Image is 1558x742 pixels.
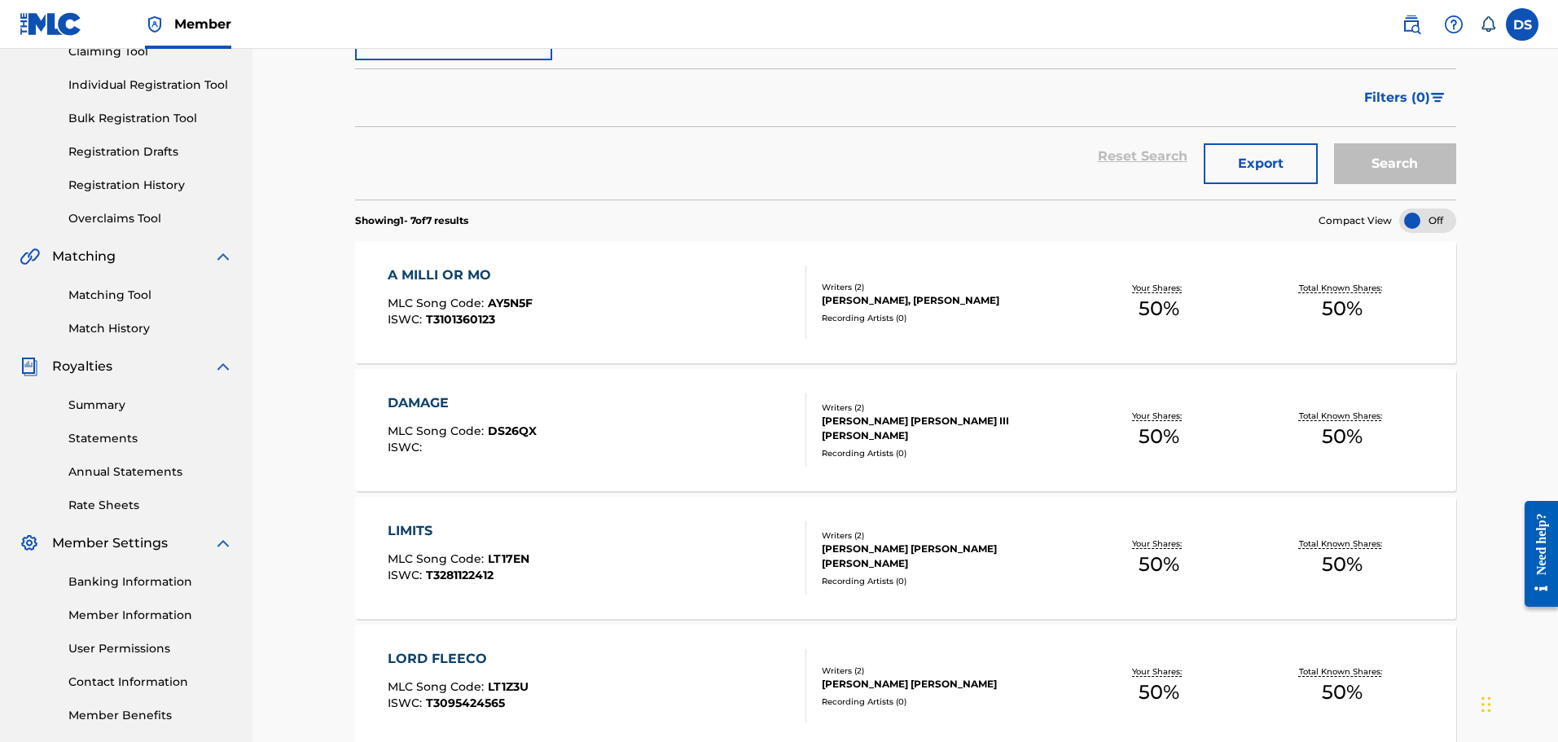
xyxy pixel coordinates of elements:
img: Top Rightsholder [145,15,165,34]
a: A MILLI OR MOMLC Song Code:AY5N5FISWC:T3101360123Writers (2)[PERSON_NAME], [PERSON_NAME]Recording... [355,241,1456,363]
a: User Permissions [68,640,233,657]
img: filter [1431,93,1445,103]
span: Royalties [52,357,112,376]
a: Claiming Tool [68,43,233,60]
span: 50 % [1322,422,1363,451]
a: DAMAGEMLC Song Code:DS26QXISWC:Writers (2)[PERSON_NAME] [PERSON_NAME] III [PERSON_NAME]Recording ... [355,369,1456,491]
div: Recording Artists ( 0 ) [822,447,1068,459]
img: expand [213,357,233,376]
a: Individual Registration Tool [68,77,233,94]
div: Drag [1481,680,1491,729]
div: Recording Artists ( 0 ) [822,696,1068,708]
span: Filters ( 0 ) [1364,88,1430,108]
p: Total Known Shares: [1299,665,1386,678]
span: AY5N5F [488,296,533,310]
div: Help [1437,8,1470,41]
a: Contact Information [68,674,233,691]
iframe: Resource Center [1512,488,1558,619]
div: Writers ( 2 ) [822,281,1068,293]
a: Public Search [1395,8,1428,41]
span: ISWC : [388,696,426,710]
div: Writers ( 2 ) [822,529,1068,542]
p: Your Shares: [1132,665,1186,678]
span: Matching [52,247,116,266]
span: DS26QX [488,424,537,438]
div: [PERSON_NAME] [PERSON_NAME] III [PERSON_NAME] [822,414,1068,443]
div: Recording Artists ( 0 ) [822,312,1068,324]
span: Member [174,15,231,33]
p: Your Shares: [1132,538,1186,550]
div: Recording Artists ( 0 ) [822,575,1068,587]
span: 50 % [1139,294,1179,323]
a: Registration Drafts [68,143,233,160]
div: [PERSON_NAME] [PERSON_NAME] [822,677,1068,692]
div: User Menu [1506,8,1538,41]
div: DAMAGE [388,393,537,413]
a: Statements [68,430,233,447]
span: MLC Song Code : [388,296,488,310]
a: Registration History [68,177,233,194]
span: 50 % [1139,678,1179,707]
span: ISWC : [388,568,426,582]
div: Notifications [1480,16,1496,33]
span: 50 % [1322,678,1363,707]
span: LT1Z3U [488,679,529,694]
span: 50 % [1139,422,1179,451]
span: T3281122412 [426,568,494,582]
span: 50 % [1322,550,1363,579]
span: T3095424565 [426,696,505,710]
img: help [1444,15,1464,34]
span: ISWC : [388,312,426,327]
a: Matching Tool [68,287,233,304]
a: Bulk Registration Tool [68,110,233,127]
span: Compact View [1319,213,1392,228]
span: LT17EN [488,551,529,566]
span: 50 % [1322,294,1363,323]
img: Member Settings [20,533,39,553]
div: LORD FLEECO [388,649,529,669]
a: Rate Sheets [68,497,233,514]
p: Total Known Shares: [1299,410,1386,422]
div: A MILLI OR MO [388,266,533,285]
p: Your Shares: [1132,410,1186,422]
div: [PERSON_NAME], [PERSON_NAME] [822,293,1068,308]
div: [PERSON_NAME] [PERSON_NAME] [PERSON_NAME] [822,542,1068,571]
a: Overclaims Tool [68,210,233,227]
a: Match History [68,320,233,337]
p: Showing 1 - 7 of 7 results [355,213,468,228]
div: Writers ( 2 ) [822,665,1068,677]
p: Total Known Shares: [1299,282,1386,294]
span: MLC Song Code : [388,551,488,566]
div: LIMITS [388,521,529,541]
a: Annual Statements [68,463,233,481]
img: MLC Logo [20,12,82,36]
p: Your Shares: [1132,282,1186,294]
img: Royalties [20,357,39,376]
span: 50 % [1139,550,1179,579]
span: Member Settings [52,533,168,553]
img: Matching [20,247,40,266]
span: T3101360123 [426,312,495,327]
span: MLC Song Code : [388,679,488,694]
iframe: Chat Widget [1477,664,1558,742]
img: expand [213,533,233,553]
a: Summary [68,397,233,414]
a: Member Benefits [68,707,233,724]
img: search [1402,15,1421,34]
button: Export [1204,143,1318,184]
img: expand [213,247,233,266]
a: Member Information [68,607,233,624]
a: LIMITSMLC Song Code:LT17ENISWC:T3281122412Writers (2)[PERSON_NAME] [PERSON_NAME] [PERSON_NAME]Rec... [355,497,1456,619]
p: Total Known Shares: [1299,538,1386,550]
a: Banking Information [68,573,233,591]
div: Writers ( 2 ) [822,402,1068,414]
button: Filters (0) [1354,77,1456,118]
span: MLC Song Code : [388,424,488,438]
span: ISWC : [388,440,426,454]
